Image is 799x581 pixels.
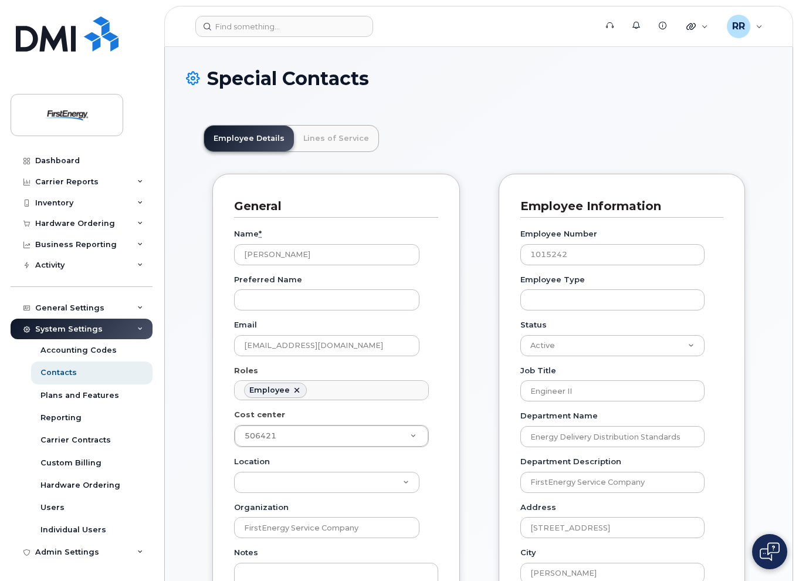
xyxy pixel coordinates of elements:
[520,456,621,467] label: Department Description
[520,547,536,558] label: City
[520,502,556,513] label: Address
[234,456,270,467] label: Location
[520,410,598,421] label: Department Name
[520,198,715,214] h3: Employee Information
[234,319,257,330] label: Email
[760,542,780,561] img: Open chat
[234,198,429,214] h3: General
[520,274,585,285] label: Employee Type
[249,386,290,395] div: Employee
[234,409,285,420] label: Cost center
[245,431,276,440] span: 506421
[234,365,258,376] label: Roles
[520,365,556,376] label: Job Title
[234,274,302,285] label: Preferred Name
[520,228,597,239] label: Employee Number
[234,547,258,558] label: Notes
[234,502,289,513] label: Organization
[294,126,378,151] a: Lines of Service
[259,229,262,238] abbr: required
[234,228,262,239] label: Name
[204,126,294,151] a: Employee Details
[186,68,771,89] h1: Special Contacts
[235,425,428,447] a: 506421
[520,319,547,330] label: Status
